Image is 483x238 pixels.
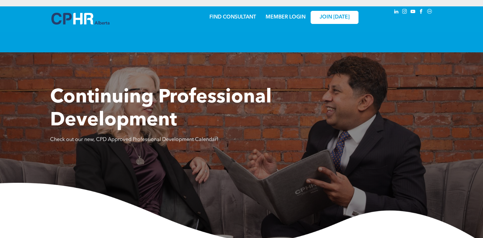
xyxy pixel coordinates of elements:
a: instagram [401,8,408,17]
a: facebook [418,8,425,17]
a: FIND CONSULTANT [209,15,256,20]
a: Social network [426,8,433,17]
a: youtube [410,8,417,17]
img: A blue and white logo for cp alberta [51,13,109,25]
a: linkedin [393,8,400,17]
span: Check out our new, CPD Approved Professional Development Calendar! [50,137,218,142]
a: JOIN [DATE] [311,11,358,24]
span: JOIN [DATE] [320,14,350,20]
span: Continuing Professional Development [50,88,272,130]
a: MEMBER LOGIN [266,15,306,20]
